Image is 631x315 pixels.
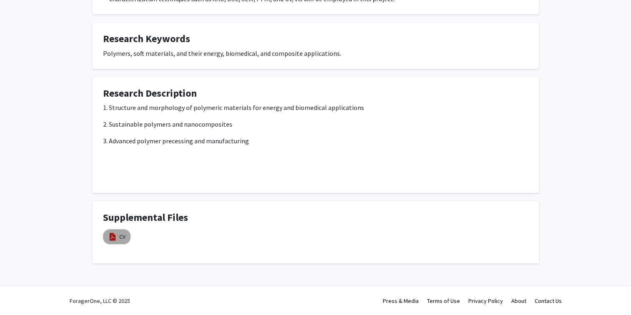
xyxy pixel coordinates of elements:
h4: Research Description [103,87,528,100]
iframe: Chat [6,277,35,309]
p: 1. Structure and morphology of polymeric materials for energy and biomedical applications [103,102,528,112]
div: Polymers, soft materials, and their energy, biomedical, and composite applications. [103,48,528,58]
span: 2. Sustainable polymers and nanocomposites [103,120,232,128]
h4: Research Keywords [103,33,528,45]
a: About [511,297,526,305]
a: Contact Us [535,297,562,305]
span: 3. Advanced polymer precessing and manufacturing [103,137,249,145]
a: Press & Media [383,297,419,305]
a: Terms of Use [427,297,460,305]
h4: Supplemental Files [103,212,528,224]
a: Privacy Policy [468,297,503,305]
a: CV [119,232,126,241]
img: pdf_icon.png [108,232,117,241]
